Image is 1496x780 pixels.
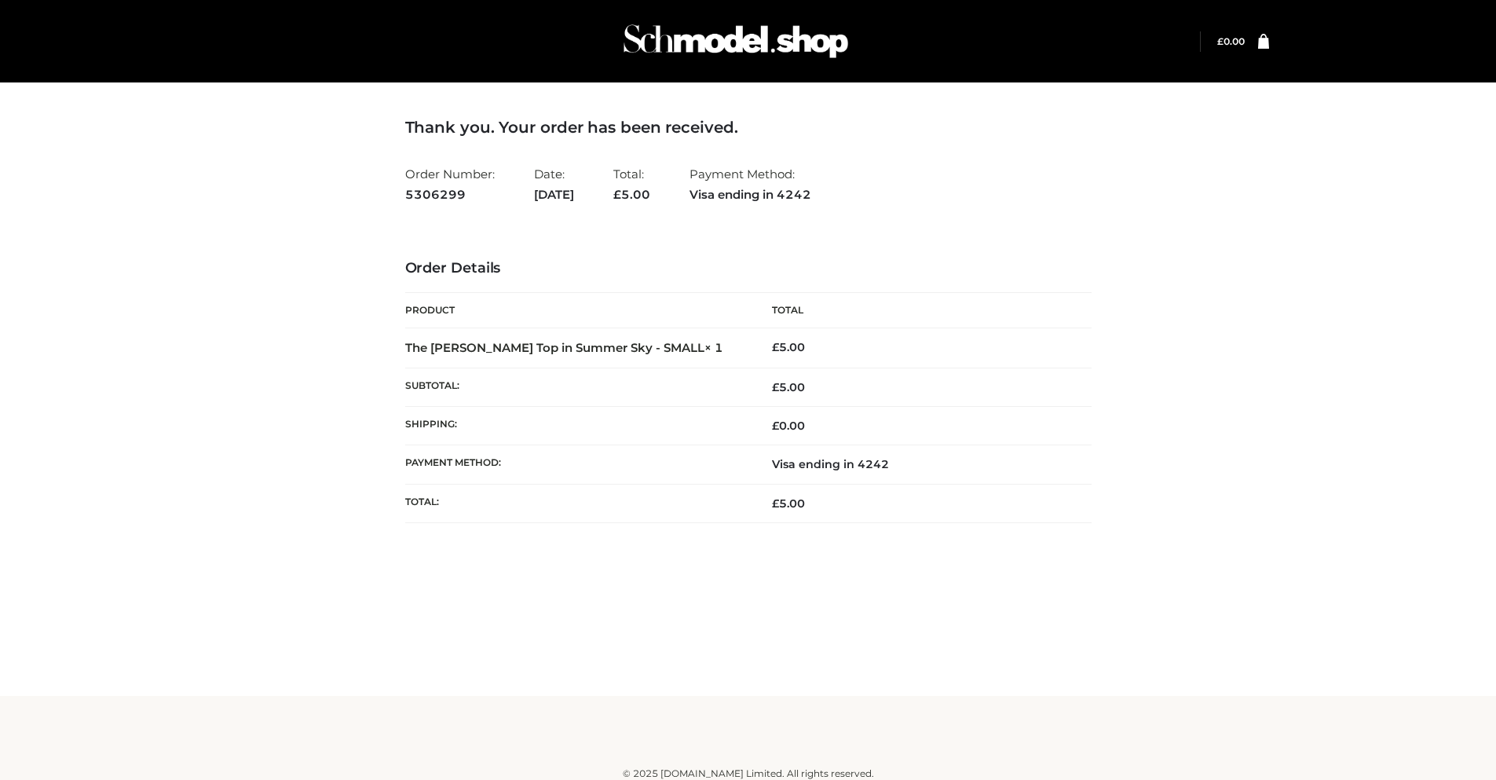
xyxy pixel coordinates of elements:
[772,419,805,433] bdi: 0.00
[405,340,723,355] strong: The [PERSON_NAME] Top in Summer Sky - SMALL
[748,293,1092,328] th: Total
[1217,35,1224,47] span: £
[405,484,748,522] th: Total:
[704,340,723,355] strong: × 1
[613,160,650,208] li: Total:
[618,10,854,72] img: Schmodel Admin 964
[405,118,1092,137] h3: Thank you. Your order has been received.
[534,185,574,205] strong: [DATE]
[405,160,495,208] li: Order Number:
[613,187,621,202] span: £
[405,445,748,484] th: Payment method:
[772,380,805,394] span: 5.00
[772,380,779,394] span: £
[689,160,811,208] li: Payment Method:
[405,407,748,445] th: Shipping:
[772,419,779,433] span: £
[772,496,805,511] span: 5.00
[772,340,779,354] span: £
[748,445,1092,484] td: Visa ending in 4242
[772,340,805,354] bdi: 5.00
[405,185,495,205] strong: 5306299
[405,260,1092,277] h3: Order Details
[1217,35,1245,47] a: £0.00
[613,187,650,202] span: 5.00
[534,160,574,208] li: Date:
[405,293,748,328] th: Product
[772,496,779,511] span: £
[405,368,748,406] th: Subtotal:
[689,185,811,205] strong: Visa ending in 4242
[1217,35,1245,47] bdi: 0.00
